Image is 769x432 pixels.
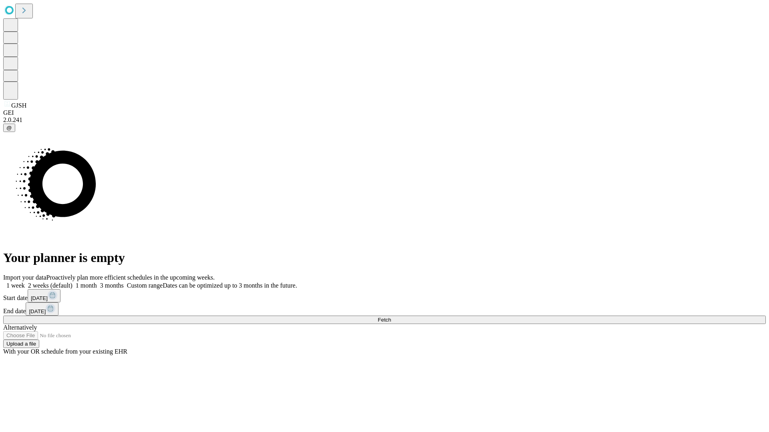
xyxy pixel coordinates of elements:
span: Alternatively [3,324,37,331]
button: Upload a file [3,340,39,348]
span: [DATE] [31,295,48,301]
div: End date [3,302,766,316]
button: Fetch [3,316,766,324]
button: [DATE] [26,302,58,316]
span: 1 week [6,282,25,289]
div: Start date [3,289,766,302]
div: GEI [3,109,766,116]
span: Custom range [127,282,163,289]
span: Dates can be optimized up to 3 months in the future. [163,282,297,289]
span: With your OR schedule from your existing EHR [3,348,127,355]
span: 2 weeks (default) [28,282,72,289]
h1: Your planner is empty [3,250,766,265]
span: 3 months [100,282,124,289]
span: GJSH [11,102,26,109]
span: [DATE] [29,308,46,314]
span: Proactively plan more efficient schedules in the upcoming weeks. [46,274,215,281]
div: 2.0.241 [3,116,766,124]
span: 1 month [76,282,97,289]
button: [DATE] [28,289,60,302]
span: Import your data [3,274,46,281]
button: @ [3,124,15,132]
span: Fetch [378,317,391,323]
span: @ [6,125,12,131]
